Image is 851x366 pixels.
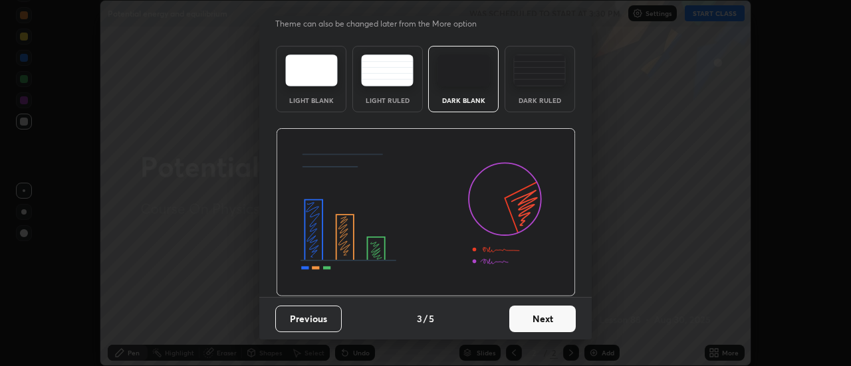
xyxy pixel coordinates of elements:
div: Light Blank [285,97,338,104]
p: Theme can also be changed later from the More option [275,18,491,30]
img: darkTheme.f0cc69e5.svg [437,54,490,86]
h4: / [424,312,427,325]
div: Light Ruled [361,97,414,104]
button: Previous [275,306,342,332]
h4: 3 [417,312,422,325]
img: lightTheme.e5ed3b09.svg [285,54,338,86]
img: darkRuledTheme.de295e13.svg [513,54,566,86]
button: Next [509,306,576,332]
div: Dark Ruled [513,97,566,104]
h4: 5 [429,312,434,325]
div: Dark Blank [437,97,490,104]
img: lightRuledTheme.5fabf969.svg [361,54,414,86]
img: darkThemeBanner.d06ce4a2.svg [276,128,576,297]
